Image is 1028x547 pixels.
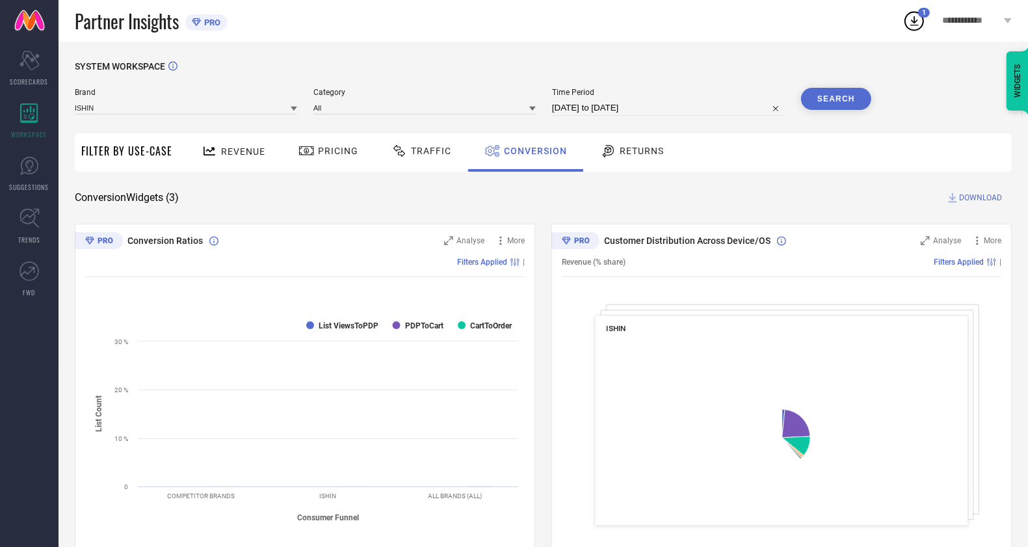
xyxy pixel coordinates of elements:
[984,236,1001,245] span: More
[114,386,128,394] text: 20 %
[903,9,926,33] div: Open download list
[23,287,36,297] span: FWD
[114,435,128,442] text: 10 %
[428,492,482,500] text: ALL BRANDS (ALL)
[221,146,265,157] span: Revenue
[10,182,49,192] span: SUGGESTIONS
[75,191,179,204] span: Conversion Widgets ( 3 )
[75,232,123,252] div: Premium
[523,258,525,267] span: |
[922,8,926,17] span: 1
[470,321,512,330] text: CartToOrder
[551,232,600,252] div: Premium
[933,236,961,245] span: Analyse
[934,258,984,267] span: Filters Applied
[12,129,47,139] span: WORKSPACE
[620,146,664,156] span: Returns
[405,321,443,330] text: PDPToCart
[604,235,771,246] span: Customer Distribution Across Device/OS
[444,236,453,245] svg: Zoom
[75,61,165,72] span: SYSTEM WORKSPACE
[607,324,627,333] span: ISHIN
[507,236,525,245] span: More
[411,146,451,156] span: Traffic
[127,235,203,246] span: Conversion Ratios
[319,321,378,330] text: List ViewsToPDP
[297,513,359,522] tspan: Consumer Funnel
[552,100,785,116] input: Select time period
[504,146,567,156] span: Conversion
[921,236,930,245] svg: Zoom
[318,146,358,156] span: Pricing
[456,236,484,245] span: Analyse
[168,492,235,500] text: COMPETITOR BRANDS
[552,88,785,97] span: Time Period
[999,258,1001,267] span: |
[81,143,172,159] span: Filter By Use-Case
[124,483,128,490] text: 0
[320,492,337,500] text: ISHIN
[75,88,297,97] span: Brand
[114,338,128,345] text: 30 %
[457,258,507,267] span: Filters Applied
[10,77,49,87] span: SCORECARDS
[75,8,179,34] span: Partner Insights
[959,191,1002,204] span: DOWNLOAD
[201,18,220,27] span: PRO
[801,88,871,110] button: Search
[562,258,626,267] span: Revenue (% share)
[313,88,536,97] span: Category
[18,235,40,245] span: TRENDS
[94,395,103,432] tspan: List Count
